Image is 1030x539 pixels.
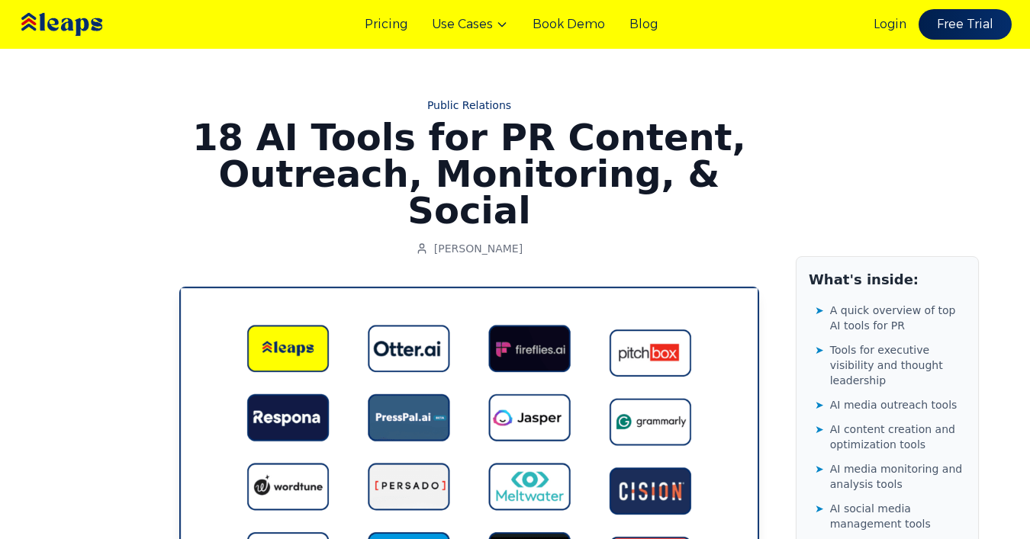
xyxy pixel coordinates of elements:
span: AI media monitoring and analysis tools [830,461,966,492]
span: ➤ [815,461,824,476]
a: ➤AI social media management tools [815,498,966,534]
a: Blog [629,15,658,34]
a: Book Demo [533,15,605,34]
a: Pricing [365,15,407,34]
h1: 18 AI Tools for PR Content, Outreach, Monitoring, & Social [179,119,759,229]
span: ➤ [815,303,824,318]
span: ➤ [815,501,824,516]
span: AI media outreach tools [830,397,958,412]
a: ➤AI content creation and optimization tools [815,419,966,455]
a: [PERSON_NAME] [416,241,523,256]
button: Use Cases [432,15,508,34]
h2: What's inside: [809,269,966,290]
span: A quick overview of top AI tools for PR [830,303,966,333]
a: ➤AI media outreach tools [815,394,966,415]
span: ➤ [815,397,824,412]
a: ➤Tools for executive visibility and thought leadership [815,339,966,391]
a: Login [874,15,906,34]
span: AI content creation and optimization tools [830,422,966,452]
img: Leaps Logo [18,2,148,47]
span: ➤ [815,422,824,437]
span: [PERSON_NAME] [434,241,523,256]
a: ➤AI media monitoring and analysis tools [815,458,966,495]
a: Free Trial [919,9,1012,40]
a: Public Relations [179,98,759,113]
span: ➤ [815,342,824,358]
a: ➤A quick overview of top AI tools for PR [815,300,966,336]
span: AI social media management tools [830,501,966,531]
span: Tools for executive visibility and thought leadership [830,342,966,388]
